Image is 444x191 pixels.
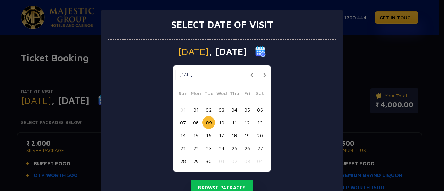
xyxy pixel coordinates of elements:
[177,142,189,155] button: 21
[202,103,215,116] button: 02
[241,103,254,116] button: 05
[189,142,202,155] button: 22
[171,19,273,31] h3: Select date of visit
[209,47,247,57] span: , [DATE]
[175,70,196,80] button: [DATE]
[202,116,215,129] button: 09
[255,46,266,57] img: calender icon
[189,116,202,129] button: 08
[177,89,189,99] span: Sun
[228,142,241,155] button: 25
[215,89,228,99] span: Wed
[254,142,266,155] button: 27
[189,89,202,99] span: Mon
[254,89,266,99] span: Sat
[228,155,241,167] button: 02
[228,129,241,142] button: 18
[254,155,266,167] button: 04
[254,103,266,116] button: 06
[189,155,202,167] button: 29
[189,129,202,142] button: 15
[228,103,241,116] button: 04
[177,116,189,129] button: 07
[202,142,215,155] button: 23
[177,129,189,142] button: 14
[254,129,266,142] button: 20
[241,129,254,142] button: 19
[178,47,209,57] span: [DATE]
[228,116,241,129] button: 11
[228,89,241,99] span: Thu
[215,103,228,116] button: 03
[241,89,254,99] span: Fri
[215,142,228,155] button: 24
[215,116,228,129] button: 10
[202,89,215,99] span: Tue
[215,155,228,167] button: 01
[177,103,189,116] button: 31
[241,116,254,129] button: 12
[189,103,202,116] button: 01
[215,129,228,142] button: 17
[241,155,254,167] button: 03
[241,142,254,155] button: 26
[177,155,189,167] button: 28
[202,155,215,167] button: 30
[254,116,266,129] button: 13
[202,129,215,142] button: 16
